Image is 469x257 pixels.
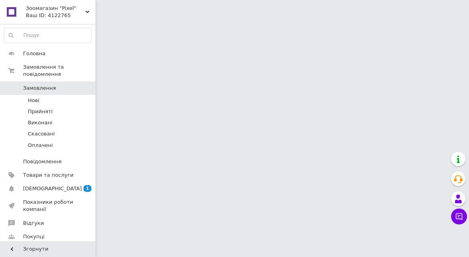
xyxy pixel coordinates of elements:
span: Нові [28,97,39,104]
span: Повідомлення [23,158,62,165]
span: 1 [83,185,91,192]
span: Товари та послуги [23,172,74,179]
span: [DEMOGRAPHIC_DATA] [23,185,82,192]
span: Зоомагазин "Pixel" [26,5,85,12]
span: Оплачені [28,142,53,149]
span: Головна [23,50,45,57]
input: Пошук [4,28,91,43]
span: Відгуки [23,220,44,227]
span: Замовлення [23,85,56,92]
span: Замовлення та повідомлення [23,64,95,78]
button: Чат з покупцем [451,209,467,224]
span: Показники роботи компанії [23,199,74,213]
span: Виконані [28,119,52,126]
span: Прийняті [28,108,52,115]
div: Ваш ID: 4122765 [26,12,95,19]
span: Покупці [23,233,45,240]
span: Скасовані [28,130,55,137]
